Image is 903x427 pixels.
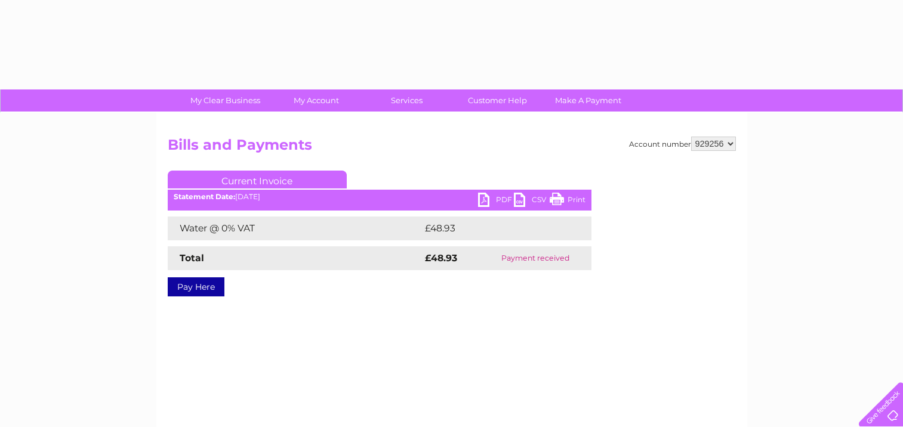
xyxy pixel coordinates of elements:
a: My Clear Business [176,89,275,112]
a: Make A Payment [539,89,637,112]
b: Statement Date: [174,192,235,201]
td: £48.93 [422,216,568,240]
a: Pay Here [168,277,224,296]
td: Payment received [479,246,591,270]
a: Print [550,193,585,210]
h2: Bills and Payments [168,137,736,159]
td: Water @ 0% VAT [168,216,422,240]
a: CSV [514,193,550,210]
a: Current Invoice [168,171,347,188]
a: My Account [267,89,365,112]
a: PDF [478,193,514,210]
a: Customer Help [448,89,547,112]
a: Services [357,89,456,112]
strong: Total [180,252,204,264]
strong: £48.93 [425,252,457,264]
div: Account number [629,137,736,151]
div: [DATE] [168,193,591,201]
